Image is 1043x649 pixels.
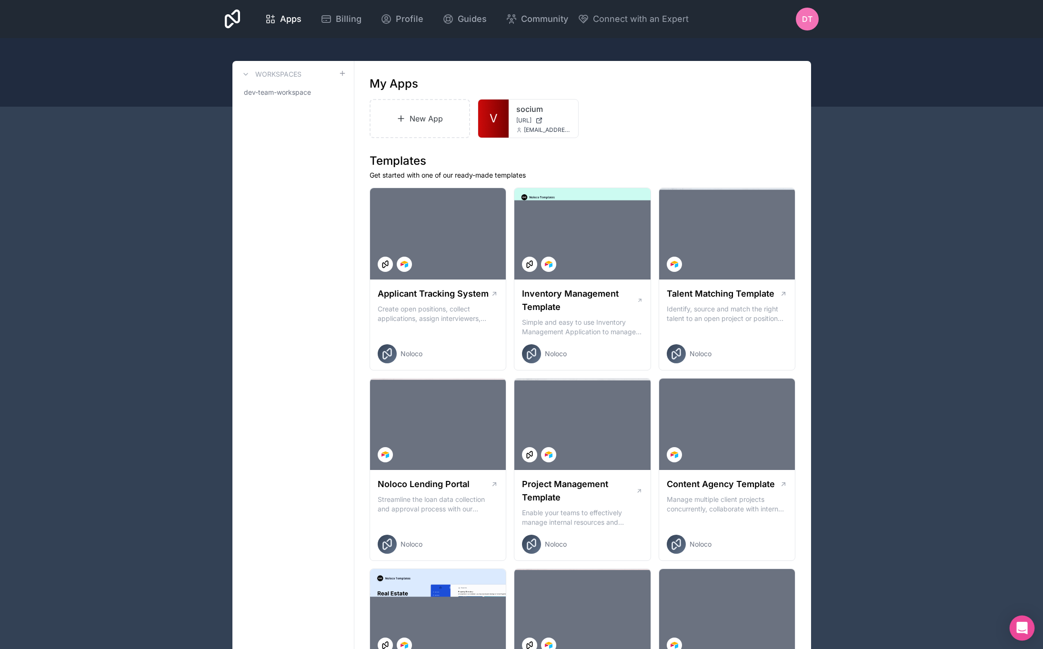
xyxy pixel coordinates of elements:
[240,84,346,101] a: dev-team-workspace
[521,12,568,26] span: Community
[244,88,311,97] span: dev-team-workspace
[370,76,418,91] h1: My Apps
[545,539,567,549] span: Noloco
[522,318,643,337] p: Simple and easy to use Inventory Management Application to manage your stock, orders and Manufact...
[516,117,571,124] a: [URL]
[522,287,636,314] h1: Inventory Management Template
[498,9,576,30] a: Community
[378,495,499,514] p: Streamline the loan data collection and approval process with our Lending Portal template.
[578,12,689,26] button: Connect with an Expert
[370,170,796,180] p: Get started with one of our ready-made templates
[373,9,431,30] a: Profile
[490,111,498,126] span: V
[401,349,422,359] span: Noloco
[671,451,678,459] img: Airtable Logo
[522,478,636,504] h1: Project Management Template
[593,12,689,26] span: Connect with an Expert
[1010,616,1035,641] div: Open Intercom Messenger
[313,9,369,30] a: Billing
[671,641,678,649] img: Airtable Logo
[522,508,643,527] p: Enable your teams to effectively manage internal resources and execute client projects on time.
[690,539,712,549] span: Noloco
[545,260,552,268] img: Airtable Logo
[478,100,509,138] a: V
[240,69,301,80] a: Workspaces
[667,478,775,491] h1: Content Agency Template
[516,117,532,124] span: [URL]
[257,9,309,30] a: Apps
[802,13,812,25] span: DT
[401,260,408,268] img: Airtable Logo
[401,539,422,549] span: Noloco
[667,304,788,323] p: Identify, source and match the right talent to an open project or position with our Talent Matchi...
[255,70,301,79] h3: Workspaces
[280,12,301,26] span: Apps
[336,12,361,26] span: Billing
[370,153,796,169] h1: Templates
[381,451,389,459] img: Airtable Logo
[396,12,423,26] span: Profile
[667,495,788,514] p: Manage multiple client projects concurrently, collaborate with internal and external stakeholders...
[690,349,712,359] span: Noloco
[545,641,552,649] img: Airtable Logo
[378,304,499,323] p: Create open positions, collect applications, assign interviewers, centralise candidate feedback a...
[370,99,471,138] a: New App
[378,287,489,300] h1: Applicant Tracking System
[516,103,571,115] a: socium
[667,287,774,300] h1: Talent Matching Template
[545,349,567,359] span: Noloco
[435,9,494,30] a: Guides
[671,260,678,268] img: Airtable Logo
[401,641,408,649] img: Airtable Logo
[524,126,571,134] span: [EMAIL_ADDRESS][DOMAIN_NAME]
[458,12,487,26] span: Guides
[545,451,552,459] img: Airtable Logo
[378,478,470,491] h1: Noloco Lending Portal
